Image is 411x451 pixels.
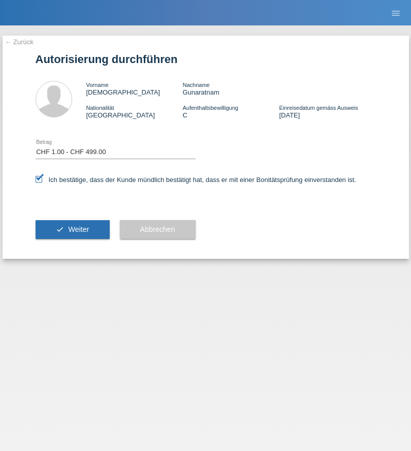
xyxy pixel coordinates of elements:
[5,38,34,46] a: ← Zurück
[36,176,357,184] label: Ich bestätige, dass der Kunde mündlich bestätigt hat, dass er mit einer Bonitätsprüfung einversta...
[182,81,279,96] div: Gunaratnam
[279,105,358,111] span: Einreisedatum gemäss Ausweis
[182,104,279,119] div: C
[36,53,376,66] h1: Autorisierung durchführen
[279,104,375,119] div: [DATE]
[68,225,89,233] span: Weiter
[182,105,238,111] span: Aufenthaltsbewilligung
[86,82,109,88] span: Vorname
[86,81,183,96] div: [DEMOGRAPHIC_DATA]
[56,225,64,233] i: check
[386,10,406,16] a: menu
[120,220,196,239] button: Abbrechen
[391,8,401,18] i: menu
[182,82,209,88] span: Nachname
[86,104,183,119] div: [GEOGRAPHIC_DATA]
[140,225,175,233] span: Abbrechen
[36,220,110,239] button: check Weiter
[86,105,114,111] span: Nationalität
